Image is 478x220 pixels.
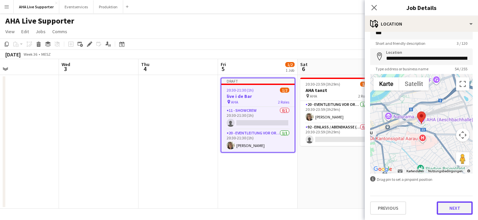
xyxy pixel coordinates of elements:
span: 5 [220,65,226,73]
div: [DATE] [5,51,21,58]
button: AHA Live Supporter [14,0,59,13]
span: 1/2 [285,62,295,67]
div: MESZ [41,52,51,57]
button: Stadtplan anzeigen [373,77,399,91]
button: Satellitenbilder anzeigen [399,77,429,91]
app-card-role: 92 - Einlass / Abendkasse (Supporter)0/120:30-23:59 (3h29m) [300,123,375,146]
span: 3 [61,65,70,73]
button: Vollbildansicht ein/aus [456,77,469,91]
a: Edit [19,27,32,36]
div: 1 Job [286,68,294,73]
a: View [3,27,17,36]
span: AHA [310,94,317,99]
button: Kamerasteuerung für die Karte [456,128,469,142]
app-card-role: 11 - Showcrew0/120:30-21:30 (1h) [221,107,295,129]
app-job-card: 20:30-23:59 (3h29m)1/2AHA tanzt AHA2 Roles20 - Eventleitung vor Ort (ZP)1/120:30-23:59 (3h29m)[PE... [300,78,375,146]
button: Kartendaten [406,169,424,174]
button: Eventservices [59,0,94,13]
span: 6 [299,65,308,73]
h3: AHA tanzt [300,87,375,93]
button: Pegman auf die Karte ziehen, um Street View aufzurufen [456,152,469,166]
span: 1/2 [360,82,369,87]
span: 2 Roles [278,100,289,105]
h3: live i de Bar [221,93,295,99]
a: Google falsche Straßenkarte oder Bilder melden [467,169,471,173]
span: 2 Roles [358,94,369,99]
span: 20:30-23:59 (3h29m) [306,82,340,87]
a: Nutzungsbedingungen [428,169,463,173]
a: Jobs [33,27,48,36]
a: Comms [50,27,70,36]
span: Edit [21,29,29,35]
div: Drag pin to set a pinpoint position [370,176,473,183]
span: 4 [140,65,149,73]
app-card-role: 20 - Eventleitung vor Ort (ZP)1/120:30-21:30 (1h)[PERSON_NAME] [221,129,295,152]
span: 3 / 120 [451,41,473,46]
a: Dieses Gebiet in Google Maps öffnen (in neuem Fenster) [372,165,394,174]
span: AHA [231,100,238,105]
span: View [5,29,15,35]
span: Week 36 [22,52,39,57]
span: Short and friendly description [370,41,431,46]
button: Produktion [94,0,123,13]
div: Location [365,16,478,32]
button: Kurzbefehle [398,169,402,174]
span: Wed [62,61,70,67]
div: Draft [221,78,295,84]
span: Jobs [36,29,46,35]
h3: Job Details [365,3,478,12]
span: Fri [221,61,226,67]
button: Previous [370,201,406,215]
span: 54 / 255 [449,66,473,71]
span: Sat [300,61,308,67]
h1: AHA Live Supporter [5,16,74,26]
span: Type address or business name [370,66,434,71]
span: 20:30-21:30 (1h) [227,88,254,93]
span: Thu [141,61,149,67]
img: Google [372,165,394,174]
span: Comms [52,29,67,35]
span: 1/2 [280,88,289,93]
button: Next [437,201,473,215]
app-job-card: Draft20:30-21:30 (1h)1/2live i de Bar AHA2 Roles11 - Showcrew0/120:30-21:30 (1h) 20 - Eventleitun... [221,78,295,153]
app-card-role: 20 - Eventleitung vor Ort (ZP)1/120:30-23:59 (3h29m)[PERSON_NAME] [300,101,375,123]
